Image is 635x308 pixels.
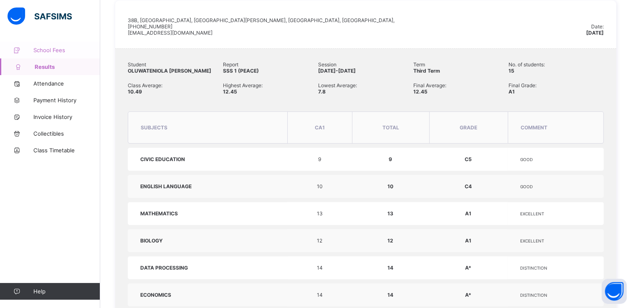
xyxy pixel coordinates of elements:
span: CIVIC EDUCATION [140,156,185,162]
span: 13 [387,210,393,217]
span: [DATE]-[DATE] [318,68,356,74]
span: School Fees [33,47,100,53]
span: GOOD [520,184,533,189]
span: Attendance [33,80,100,87]
span: 10 [387,183,393,189]
span: DATA PROCESSING [140,265,188,271]
span: MATHEMATICS [140,210,178,217]
span: Session [318,61,413,68]
span: 38B, [GEOGRAPHIC_DATA], [GEOGRAPHIC_DATA][PERSON_NAME], [GEOGRAPHIC_DATA], [GEOGRAPHIC_DATA], [PH... [128,17,395,36]
span: 9 [389,156,392,162]
span: 7.8 [318,88,326,95]
span: Term [413,61,509,68]
span: 12 [317,237,322,244]
span: Final Average: [413,82,509,88]
span: 14 [387,292,393,298]
span: comment [521,124,547,131]
span: CA1 [315,124,325,131]
span: Final Grade: [509,82,604,88]
span: C5 [465,156,472,162]
span: SSS 1 (PEACE) [223,68,259,74]
span: A1 [465,237,471,244]
span: 13 [316,210,322,217]
span: Class Average: [128,82,223,88]
span: A1 [465,210,471,217]
button: Open asap [602,279,627,304]
span: 9 [318,156,321,162]
span: Invoice History [33,114,100,120]
span: subjects [141,124,167,131]
span: Results [35,63,100,70]
span: Highest Average: [223,82,318,88]
span: 12.45 [223,88,237,95]
img: safsims [8,8,72,25]
span: 10.49 [128,88,142,95]
span: 14 [316,292,322,298]
span: 12.45 [413,88,428,95]
span: ECONOMICS [140,292,171,298]
span: Third Term [413,68,440,74]
span: Class Timetable [33,147,100,154]
span: A1 [509,88,515,95]
span: No. of students: [509,61,604,68]
span: EXCELLENT [520,238,544,243]
span: BIOLOGY [140,237,163,244]
span: 10 [316,183,322,189]
span: 15 [509,68,514,74]
span: GOOD [520,157,533,162]
span: Help [33,288,100,295]
span: OLUWATENIOLA [PERSON_NAME] [128,68,211,74]
span: Student [128,61,223,68]
span: EXCELLENT [520,211,544,216]
span: ENGLISH LANGUAGE [140,183,192,189]
span: 14 [316,265,322,271]
span: Payment History [33,97,100,104]
span: DISTINCTION [520,293,547,298]
span: Collectibles [33,130,100,137]
span: [DATE] [586,30,604,36]
span: 14 [387,265,393,271]
span: grade [460,124,477,131]
span: DISTINCTION [520,265,547,270]
span: Report [223,61,318,68]
span: Date: [591,23,604,30]
span: total [382,124,399,131]
span: C4 [465,183,472,189]
span: 12 [387,237,393,244]
span: Lowest Average: [318,82,413,88]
